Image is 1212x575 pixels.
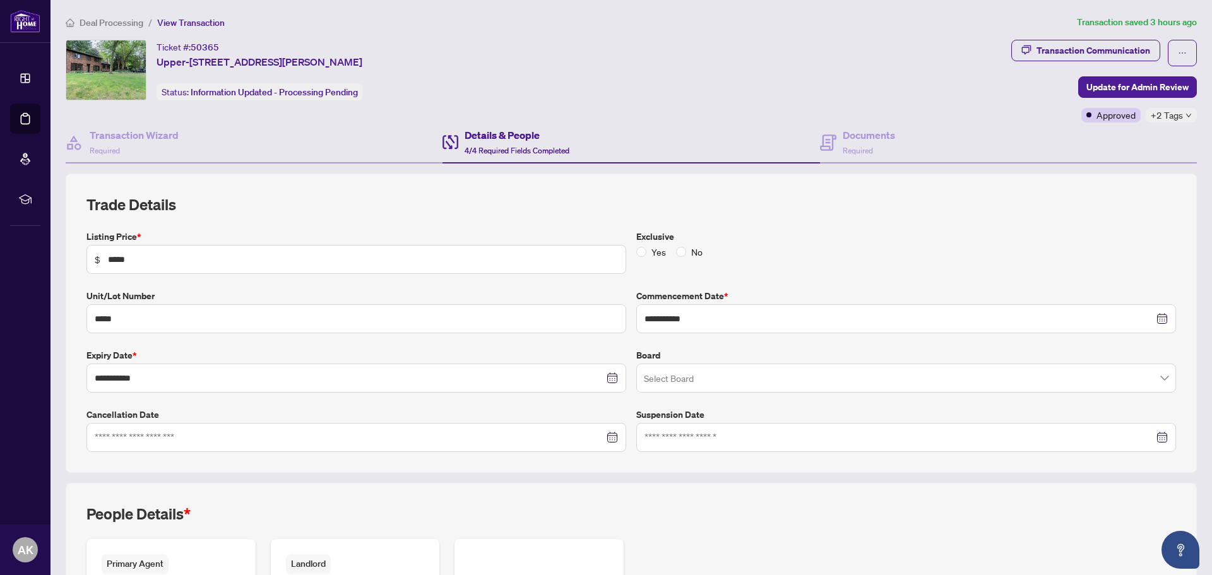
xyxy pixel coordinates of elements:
label: Board [636,348,1176,362]
div: Ticket #: [157,40,219,54]
span: AK [18,541,33,559]
span: 4/4 Required Fields Completed [465,146,569,155]
span: No [686,245,708,259]
span: Required [843,146,873,155]
h4: Transaction Wizard [90,127,179,143]
button: Transaction Communication [1011,40,1160,61]
img: logo [10,9,40,33]
h2: Trade Details [86,194,1176,215]
li: / [148,15,152,30]
label: Expiry Date [86,348,626,362]
span: Update for Admin Review [1086,77,1189,97]
span: Approved [1096,108,1136,122]
img: IMG-40760384_1.jpg [66,40,146,100]
span: ellipsis [1178,49,1187,57]
h4: Details & People [465,127,569,143]
label: Unit/Lot Number [86,289,626,303]
span: Primary Agent [102,554,169,574]
span: down [1185,112,1192,119]
span: home [66,18,74,27]
article: Transaction saved 3 hours ago [1077,15,1197,30]
span: Deal Processing [80,17,143,28]
label: Cancellation Date [86,408,626,422]
label: Exclusive [636,230,1176,244]
span: $ [95,252,100,266]
button: Update for Admin Review [1078,76,1197,98]
span: View Transaction [157,17,225,28]
span: +2 Tags [1151,108,1183,122]
span: Required [90,146,120,155]
span: Information Updated - Processing Pending [191,86,358,98]
label: Listing Price [86,230,626,244]
label: Suspension Date [636,408,1176,422]
span: 50365 [191,42,219,53]
label: Commencement Date [636,289,1176,303]
button: Open asap [1161,531,1199,569]
h2: People Details [86,504,191,524]
span: Landlord [286,554,331,574]
h4: Documents [843,127,895,143]
span: Yes [646,245,671,259]
span: Upper-[STREET_ADDRESS][PERSON_NAME] [157,54,362,69]
div: Status: [157,83,363,100]
div: Transaction Communication [1037,40,1150,61]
